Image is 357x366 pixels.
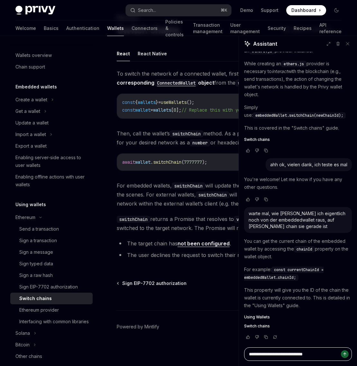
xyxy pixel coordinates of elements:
div: Create a wallet [15,96,47,104]
a: Enabling server-side access to user wallets [10,152,93,171]
div: warte mal, wie [PERSON_NAME] ich eigentlich noch von der embeddedwallet raus, auf [PERSON_NAME] c... [249,210,347,230]
div: Sign typed data [19,260,53,268]
a: Wallets overview [10,50,93,61]
a: Dashboard [286,5,326,15]
span: ⌘ K [221,8,227,13]
span: Then, call the wallet’s method. As a parameter to the method, pass the chain ID for your desired ... [117,129,345,147]
div: Sign a raw hash [19,271,53,279]
span: { [135,99,138,105]
a: Using Wallets [244,315,352,320]
a: User management [230,21,260,36]
div: Solana [15,329,30,337]
div: Interfacing with common libraries [19,318,89,325]
div: Other chains [15,352,42,360]
h5: Embedded wallets [15,83,57,91]
p: While creating an provider is necessary to with the blockchain (e.g., send transactions), the act... [244,60,352,98]
span: For embedded wallets, will update the network of the embedded wallet behind the scenes. For exter... [117,181,345,208]
span: wallets [153,107,171,113]
div: Bitcoin [15,341,30,349]
span: 0 [174,107,176,113]
span: ]; [176,107,181,113]
span: = [151,107,153,113]
li: The target chain has . [117,239,345,248]
span: wallet [135,159,151,165]
div: Chain support [15,63,45,71]
code: switchChain [170,130,203,137]
span: = [158,99,161,105]
div: Ethereum provider [19,306,59,314]
img: dark logo [15,6,55,15]
a: Export a wallet [10,140,93,152]
span: Using Wallets [244,315,270,320]
p: You can get the current chain of the embedded wallet by accessing the property on the wallet object. [244,237,352,261]
span: const currentChainId = embeddedWallet.chainId; [244,267,324,280]
a: Send a transaction [10,223,93,235]
code: switchChain [172,182,205,189]
div: Wallets overview [15,51,52,59]
span: [ [171,107,174,113]
div: Export a wallet [15,142,47,150]
a: Chain support [10,61,93,73]
span: To switch the network of a connected wallet, first from the array. [117,69,345,87]
code: ConnectedWallet [154,79,198,87]
button: React [117,46,130,61]
a: Authentication [66,21,99,36]
span: useWallets [161,99,187,105]
a: Sign a transaction [10,235,93,246]
span: returns a Promise that resolves to once the wallet has successfully been switched to the target n... [117,215,345,233]
a: Powered by Mintlify [117,324,159,330]
p: This is covered in the "Switch chains" guide. [244,124,352,132]
li: The user declines the request to switch their network, if using an external wallet. [117,251,345,260]
code: wallets [235,79,259,87]
div: Import a wallet [15,131,46,138]
button: Toggle dark mode [331,5,342,15]
span: await [122,159,135,165]
span: ); [202,159,207,165]
button: Search...⌘K [126,5,231,16]
p: You're welcome! Let me know if you have any other questions. [244,176,352,191]
a: Ethereum provider [10,304,93,316]
em: interact [272,69,288,74]
span: // Replace this with your desired wallet [181,107,284,113]
a: Support [261,7,279,14]
button: React Native [138,46,167,61]
p: Simply use: [244,104,352,119]
span: ( [181,159,184,165]
code: switchChain [196,191,229,198]
span: Switch chains [244,324,270,329]
code: number [190,139,210,146]
a: Transaction management [193,21,223,36]
a: Security [268,21,286,36]
div: Send a transaction [19,225,59,233]
a: Basics [44,21,59,36]
a: Sign typed data [10,258,93,270]
a: Welcome [15,21,36,36]
span: Sign EIP-7702 authorization [122,280,187,287]
div: Switch chains [19,295,52,302]
a: Switch chains [10,293,93,304]
div: Sign EIP-7702 authorization [19,283,78,291]
p: For example: [244,266,352,281]
a: Connectors [132,21,158,36]
a: Switch chains [244,324,352,329]
div: Search... [138,6,156,14]
a: Recipes [294,21,312,36]
div: Update a wallet [15,119,49,127]
a: Sign EIP-7702 authorization [10,281,93,293]
a: Enabling offline actions with user wallets [10,171,93,190]
code: switchChain [117,216,150,223]
a: API reference [319,21,342,36]
span: ethers.js [284,61,304,67]
div: Ethereum [15,214,35,221]
a: Sign EIP-7702 authorization [117,280,187,287]
span: Dashboard [291,7,316,14]
a: Update a wallet [10,117,93,129]
span: (); [187,99,194,105]
span: const [122,107,135,113]
code: void [234,216,249,223]
div: Enabling server-side access to user wallets [15,154,89,169]
span: const [122,99,135,105]
a: Demo [240,7,253,14]
div: Sign a message [19,248,53,256]
a: Other chains [10,351,93,362]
